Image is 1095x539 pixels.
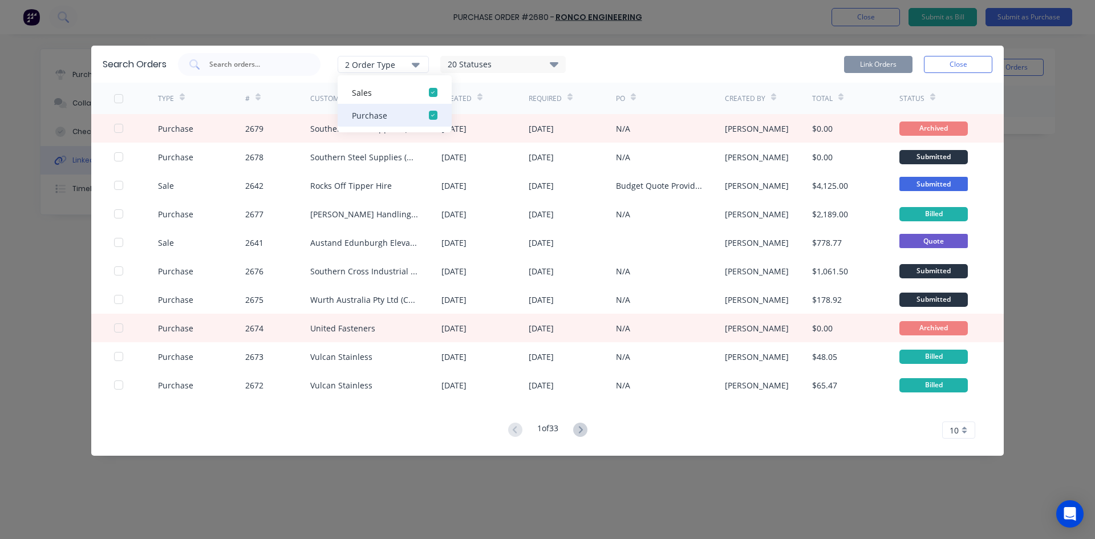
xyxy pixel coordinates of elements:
[345,58,421,70] div: 2 Order Type
[245,237,263,249] div: 2641
[310,379,372,391] div: Vulcan Stainless
[924,56,992,73] button: Close
[529,123,554,135] div: [DATE]
[441,180,467,192] div: [DATE]
[616,123,630,135] div: N/A
[899,177,968,191] span: Submitted
[812,237,842,249] div: $778.77
[812,208,848,220] div: $2,189.00
[441,379,467,391] div: [DATE]
[310,351,372,363] div: Vulcan Stainless
[812,351,837,363] div: $48.05
[899,94,924,104] div: Status
[725,123,789,135] div: [PERSON_NAME]
[616,351,630,363] div: N/A
[950,424,959,436] span: 10
[529,180,554,192] div: [DATE]
[158,322,193,334] div: Purchase
[158,351,193,363] div: Purchase
[899,264,968,278] div: Submitted
[441,123,467,135] div: [DATE]
[441,294,467,306] div: [DATE]
[725,351,789,363] div: [PERSON_NAME]
[812,294,842,306] div: $178.92
[812,379,837,391] div: $65.47
[310,208,419,220] div: [PERSON_NAME] Handling Equipment Pty Ltd
[310,94,383,104] div: Customer / Supplier
[245,151,263,163] div: 2678
[158,237,174,249] div: Sale
[899,321,968,335] div: Archived
[158,265,193,277] div: Purchase
[725,379,789,391] div: [PERSON_NAME]
[158,94,174,104] div: TYPE
[616,151,630,163] div: N/A
[245,265,263,277] div: 2676
[245,351,263,363] div: 2673
[725,151,789,163] div: [PERSON_NAME]
[616,379,630,391] div: N/A
[812,322,833,334] div: $0.00
[208,59,303,70] input: Search orders...
[441,351,467,363] div: [DATE]
[725,94,765,104] div: Created By
[616,208,630,220] div: N/A
[352,87,417,99] div: Sales
[616,265,630,277] div: N/A
[725,294,789,306] div: [PERSON_NAME]
[529,94,562,104] div: Required
[441,322,467,334] div: [DATE]
[812,180,848,192] div: $4,125.00
[725,180,789,192] div: [PERSON_NAME]
[1056,500,1084,528] div: Open Intercom Messenger
[441,265,467,277] div: [DATE]
[158,151,193,163] div: Purchase
[310,237,419,249] div: Austand Edunburgh Elevators
[158,208,193,220] div: Purchase
[812,94,833,104] div: Total
[310,265,419,277] div: Southern Cross Industrial Supplies PL
[899,207,968,221] div: Billed
[158,180,174,192] div: Sale
[812,265,848,277] div: $1,061.50
[725,237,789,249] div: [PERSON_NAME]
[310,294,419,306] div: Wurth Australia Pty Ltd (Capricorn)
[899,234,968,248] span: Quote
[725,265,789,277] div: [PERSON_NAME]
[103,58,167,71] div: Search Orders
[310,151,419,163] div: Southern Steel Supplies (Adsteel Brokers T/as)
[310,123,419,135] div: Southern Steel Supplies (Adsteel Brokers T/as)
[529,265,554,277] div: [DATE]
[529,322,554,334] div: [DATE]
[529,237,554,249] div: [DATE]
[529,294,554,306] div: [DATE]
[245,208,263,220] div: 2677
[158,294,193,306] div: Purchase
[529,208,554,220] div: [DATE]
[616,294,630,306] div: N/A
[899,150,968,164] div: Submitted
[441,58,565,71] div: 20 Statuses
[310,180,392,192] div: Rocks Off Tipper Hire
[245,294,263,306] div: 2675
[812,151,833,163] div: $0.00
[616,94,625,104] div: PO
[310,322,375,334] div: United Fasteners
[616,322,630,334] div: N/A
[529,379,554,391] div: [DATE]
[844,56,912,73] button: Link Orders
[245,322,263,334] div: 2674
[725,208,789,220] div: [PERSON_NAME]
[245,379,263,391] div: 2672
[352,110,417,121] div: Purchase
[529,151,554,163] div: [DATE]
[812,123,833,135] div: $0.00
[899,121,968,136] div: Archived
[441,237,467,249] div: [DATE]
[245,180,263,192] div: 2642
[616,180,702,192] div: Budget Quote Provided
[245,123,263,135] div: 2679
[529,351,554,363] div: [DATE]
[338,56,429,73] button: 2 Order Type
[441,94,472,104] div: Created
